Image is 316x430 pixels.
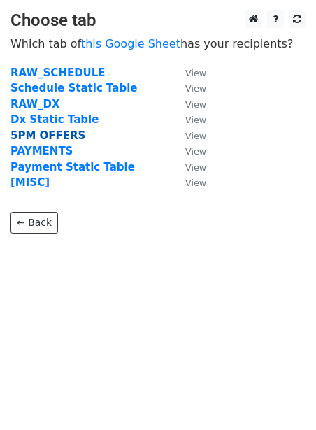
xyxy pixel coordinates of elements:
small: View [185,115,206,125]
a: RAW_DX [10,98,60,110]
a: View [171,66,206,79]
small: View [185,178,206,188]
small: View [185,99,206,110]
p: Which tab of has your recipients? [10,36,306,51]
a: Schedule Static Table [10,82,138,94]
h3: Choose tab [10,10,306,31]
a: View [171,161,206,173]
a: [MISC] [10,176,50,189]
a: View [171,98,206,110]
a: View [171,113,206,126]
a: View [171,82,206,94]
a: ← Back [10,212,58,234]
a: Dx Static Table [10,113,99,126]
a: RAW_SCHEDULE [10,66,106,79]
iframe: Chat Widget [246,363,316,430]
small: View [185,83,206,94]
small: View [185,162,206,173]
small: View [185,68,206,78]
a: 5PM OFFERS [10,129,85,142]
a: this Google Sheet [81,37,180,50]
small: View [185,131,206,141]
a: View [171,145,206,157]
a: PAYMENTS [10,145,73,157]
a: View [171,176,206,189]
a: View [171,129,206,142]
a: Payment Static Table [10,161,135,173]
small: View [185,146,206,157]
